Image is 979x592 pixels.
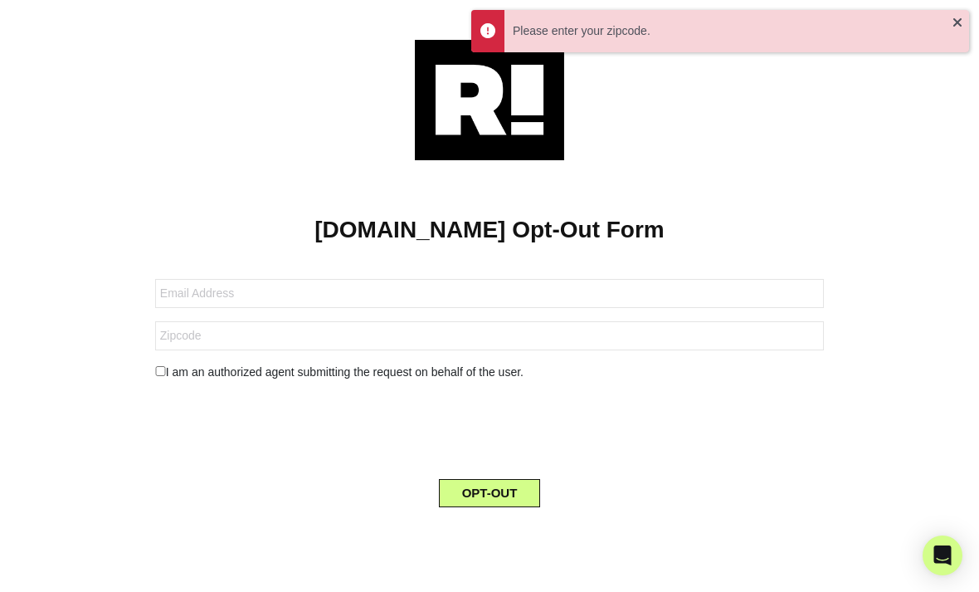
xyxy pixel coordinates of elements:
h1: [DOMAIN_NAME] Opt-Out Form [25,216,954,244]
input: Zipcode [155,321,824,350]
iframe: reCAPTCHA [363,394,616,459]
div: Open Intercom Messenger [923,536,962,575]
img: Retention.com [415,40,564,160]
div: I am an authorized agent submitting the request on behalf of the user. [143,364,836,381]
button: OPT-OUT [439,479,541,507]
input: Email Address [155,279,824,308]
div: Please enter your zipcode. [513,22,952,40]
